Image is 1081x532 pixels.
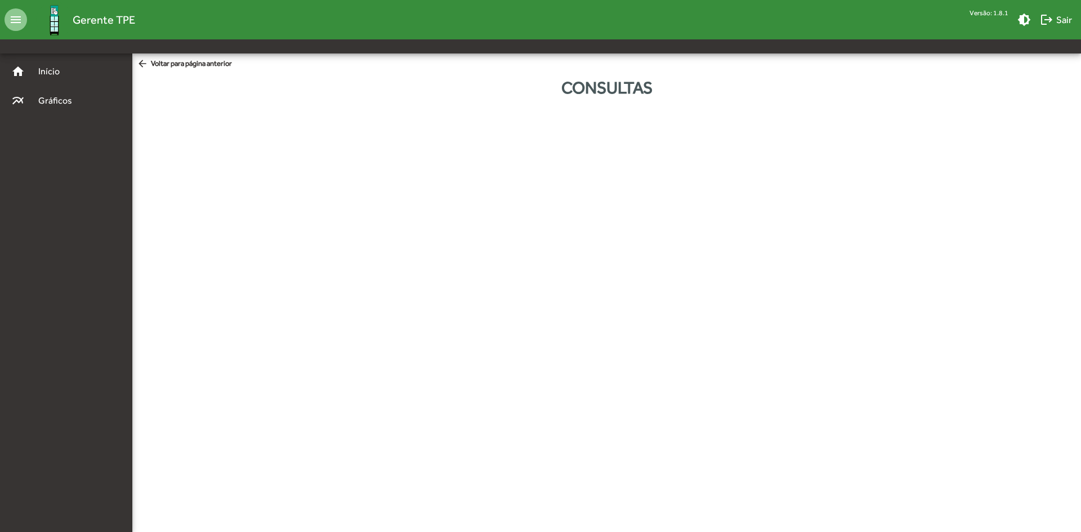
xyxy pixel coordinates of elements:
mat-icon: multiline_chart [11,94,25,108]
button: Sair [1035,10,1076,30]
div: Versão: 1.8.1 [970,6,1008,20]
span: Gráficos [32,94,87,108]
mat-icon: logout [1040,13,1053,26]
mat-icon: arrow_back [137,58,151,70]
mat-icon: menu [5,8,27,31]
a: Gerente TPE [27,2,135,38]
span: Voltar para página anterior [137,58,232,70]
img: Logo [36,2,73,38]
span: Gerente TPE [73,11,135,29]
span: Início [32,65,76,78]
span: Sair [1040,10,1072,30]
mat-icon: home [11,65,25,78]
mat-icon: brightness_medium [1017,13,1031,26]
div: Consultas [132,75,1081,100]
